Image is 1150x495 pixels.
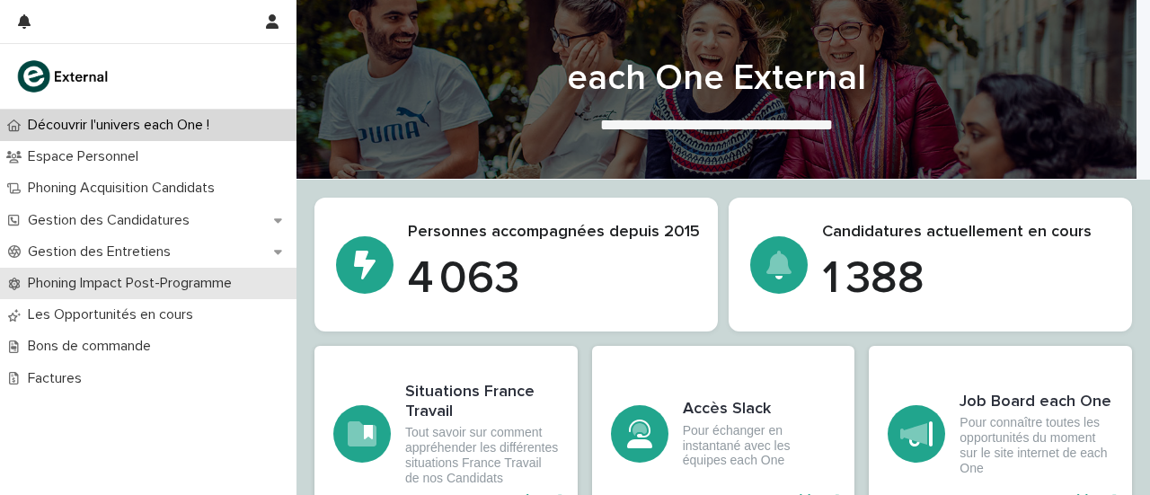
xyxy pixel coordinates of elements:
p: Candidatures actuellement en cours [822,223,1110,243]
p: Bons de commande [21,338,165,355]
p: 4 063 [408,252,700,306]
h1: each One External [314,57,1119,100]
p: Découvrir l'univers each One ! [21,117,224,134]
h3: Job Board each One [960,393,1113,412]
p: 1 388 [822,252,1110,306]
p: Personnes accompagnées depuis 2015 [408,223,700,243]
p: Phoning Impact Post-Programme [21,275,246,292]
p: Factures [21,370,96,387]
h3: Accès Slack [683,400,836,420]
p: Les Opportunités en cours [21,306,208,323]
p: Gestion des Candidatures [21,212,204,229]
p: Pour connaître toutes les opportunités du moment sur le site internet de each One [960,415,1113,475]
p: Phoning Acquisition Candidats [21,180,229,197]
img: bc51vvfgR2QLHU84CWIQ [14,58,113,94]
p: Pour échanger en instantané avec les équipes each One [683,423,836,468]
h3: Situations France Travail [405,383,559,421]
p: Tout savoir sur comment appréhender les différentes situations France Travail de nos Candidats [405,425,559,485]
p: Gestion des Entretiens [21,243,185,261]
p: Espace Personnel [21,148,153,165]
